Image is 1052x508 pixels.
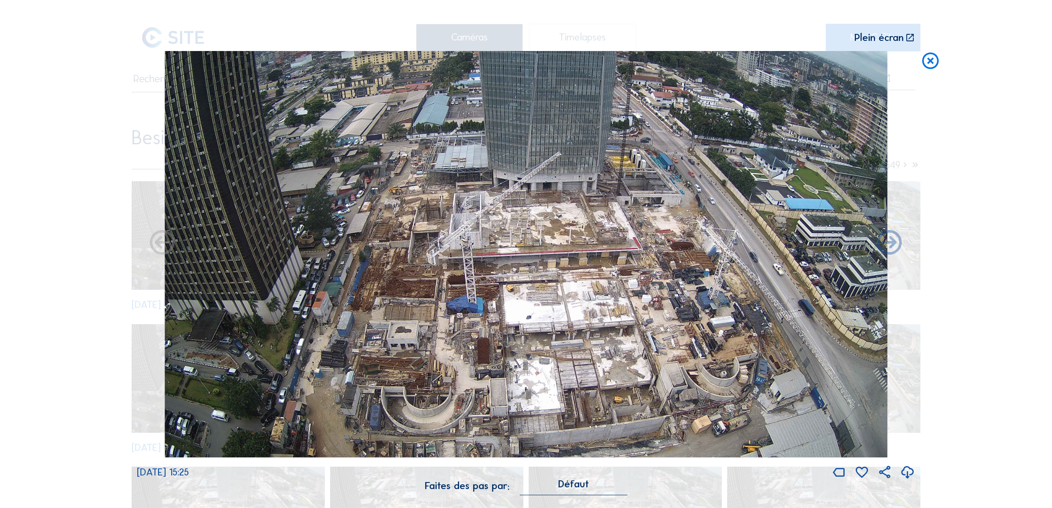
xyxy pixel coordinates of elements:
i: Back [875,229,905,259]
div: Défaut [558,480,589,488]
i: Forward [147,229,177,259]
div: Faites des pas par: [425,481,510,491]
div: Plein écran [854,33,904,44]
div: Défaut [520,480,628,495]
span: [DATE] 15:25 [137,466,189,478]
img: Image [165,51,888,457]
